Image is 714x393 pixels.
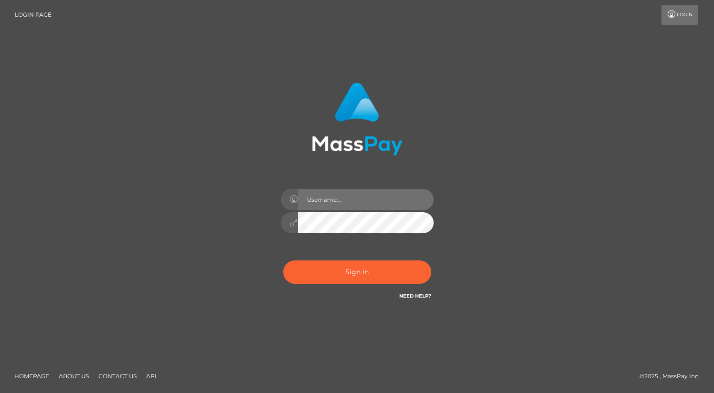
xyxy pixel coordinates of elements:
a: Need Help? [399,293,431,299]
button: Sign in [283,260,431,284]
a: Contact Us [95,369,140,383]
a: Login [661,5,698,25]
img: MassPay Login [312,83,403,155]
div: © 2025 , MassPay Inc. [639,371,707,382]
a: About Us [55,369,93,383]
a: API [142,369,160,383]
input: Username... [298,189,434,210]
a: Login Page [15,5,52,25]
a: Homepage [11,369,53,383]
